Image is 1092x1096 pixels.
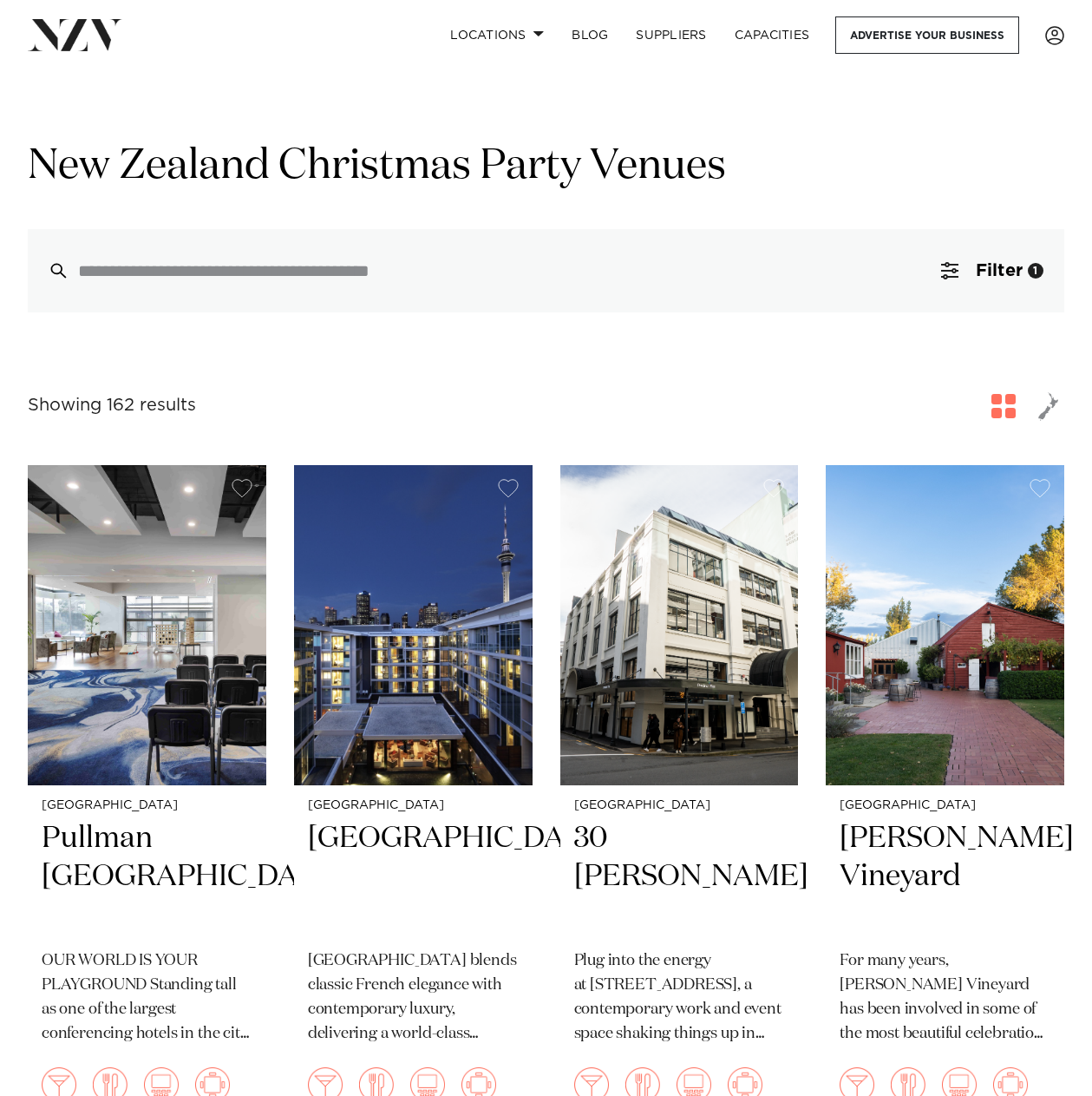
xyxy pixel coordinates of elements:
h2: 30 [PERSON_NAME] [574,819,785,936]
span: Filter [976,262,1023,279]
button: Filter1 [920,229,1064,312]
small: [GEOGRAPHIC_DATA] [840,799,1050,812]
div: 1 [1028,263,1043,279]
p: Plug into the energy at [STREET_ADDRESS], a contemporary work and event space shaking things up i... [574,949,785,1047]
p: OUR WORLD IS YOUR PLAYGROUND Standing tall as one of the largest conferencing hotels in the city,... [42,949,252,1047]
small: [GEOGRAPHIC_DATA] [574,799,785,812]
div: Showing 162 results [28,392,196,419]
a: SUPPLIERS [622,16,720,54]
p: [GEOGRAPHIC_DATA] blends classic French elegance with contemporary luxury, delivering a world-cla... [308,949,519,1047]
small: [GEOGRAPHIC_DATA] [308,799,519,812]
a: Capacities [721,16,824,54]
h2: [PERSON_NAME] Vineyard [840,819,1050,936]
img: Sofitel Auckland Viaduct Harbour hotel venue [294,465,533,785]
a: BLOG [558,16,622,54]
h1: New Zealand Christmas Party Venues [28,140,1064,194]
h2: [GEOGRAPHIC_DATA] [308,819,519,936]
small: [GEOGRAPHIC_DATA] [42,799,252,812]
p: For many years, [PERSON_NAME] Vineyard has been involved in some of the most beautiful celebratio... [840,949,1050,1047]
a: Locations [436,16,558,54]
img: nzv-logo.png [28,19,122,50]
a: Advertise your business [835,16,1019,54]
h2: Pullman [GEOGRAPHIC_DATA] [42,819,252,936]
